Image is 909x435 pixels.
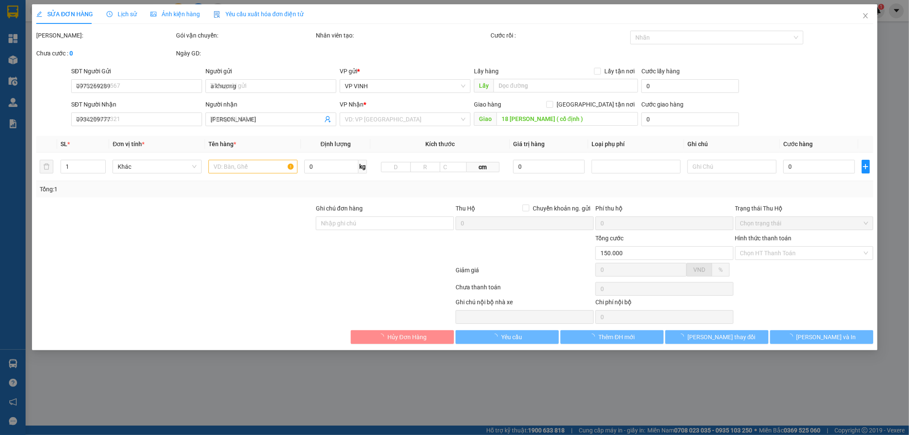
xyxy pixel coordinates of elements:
span: Thu Hộ [455,205,475,212]
span: [PERSON_NAME] thay đổi [687,332,756,342]
button: Yêu cầu [456,330,559,344]
span: Đơn vị tính [113,141,144,147]
div: Gói vận chuyển: [176,31,314,40]
div: VP gửi [340,66,470,76]
span: Tên hàng [208,141,236,147]
div: Chưa thanh toán [455,282,594,297]
span: Tổng cước [595,235,623,242]
span: loading [787,334,796,340]
div: [PERSON_NAME]: [36,31,174,40]
input: Ghi Chú [687,160,776,173]
div: Chưa cước : [36,49,174,58]
span: VND [693,266,705,273]
button: [PERSON_NAME] thay đổi [665,330,768,344]
div: Cước rồi : [490,31,628,40]
label: Cước giao hàng [641,101,684,108]
span: Chọn trạng thái [740,217,868,230]
input: VD: Bàn, Ghế [208,160,297,173]
div: Người gửi [205,66,336,76]
button: Thêm ĐH mới [560,330,663,344]
span: Giao hàng [473,101,501,108]
span: SL [60,141,67,147]
span: Ảnh kiện hàng [150,11,200,17]
th: Loại phụ phí [588,136,684,153]
div: Nhân viên tạo: [316,31,489,40]
span: plus [862,163,869,170]
span: Lấy [473,79,493,92]
input: Cước lấy hàng [641,79,739,93]
div: Giảm giá [455,265,594,280]
span: edit [36,11,42,17]
button: plus [861,160,869,173]
button: delete [40,160,53,173]
div: SĐT Người Nhận [71,100,202,109]
th: Ghi chú [684,136,780,153]
div: Người nhận [205,100,336,109]
span: cm [467,162,499,172]
label: Cước lấy hàng [641,68,680,75]
span: loading [378,334,387,340]
span: VP Nhận [340,101,364,108]
input: D [381,162,411,172]
button: Close [853,4,877,28]
span: Lấy hàng [473,68,498,75]
span: Kích thước [425,141,455,147]
span: Cước hàng [783,141,813,147]
label: Hình thức thanh toán [735,235,791,242]
span: Lấy tận nơi [601,66,638,76]
div: Chi phí nội bộ [595,297,733,310]
input: Cước giao hàng [641,112,739,126]
span: kg [358,160,367,173]
span: clock-circle [107,11,113,17]
span: close [862,12,869,19]
span: Yêu cầu xuất hóa đơn điện tử [214,11,303,17]
span: picture [150,11,156,17]
span: loading [678,334,687,340]
span: Chuyển khoản ng. gửi [529,204,593,213]
div: Tổng: 1 [40,184,351,194]
span: Hủy Đơn Hàng [387,332,426,342]
input: Dọc đường [496,112,638,126]
input: C [440,162,467,172]
div: Ngày GD: [176,49,314,58]
span: Giao [473,112,496,126]
span: % [718,266,722,273]
button: [PERSON_NAME] và In [770,330,873,344]
span: user-add [324,116,331,123]
span: [PERSON_NAME] và In [796,332,856,342]
span: Khác [118,160,196,173]
div: Ghi chú nội bộ nhà xe [455,297,593,310]
div: Trạng thái Thu Hộ [735,204,873,213]
span: VP VINH [345,80,465,92]
span: SỬA ĐƠN HÀNG [36,11,93,17]
img: icon [214,11,220,18]
div: Phí thu hộ [595,204,733,216]
span: Lịch sử [107,11,137,17]
span: loading [589,334,598,340]
input: Dọc đường [493,79,638,92]
span: [GEOGRAPHIC_DATA] tận nơi [553,100,638,109]
button: Hủy Đơn Hàng [351,330,454,344]
input: R [410,162,440,172]
span: Yêu cầu [501,332,522,342]
span: Giá trị hàng [513,141,545,147]
div: SĐT Người Gửi [71,66,202,76]
span: Thêm ĐH mới [598,332,635,342]
input: Ghi chú đơn hàng [316,216,454,230]
span: Định lượng [320,141,351,147]
span: loading [492,334,501,340]
label: Ghi chú đơn hàng [316,205,363,212]
b: 0 [69,50,73,57]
